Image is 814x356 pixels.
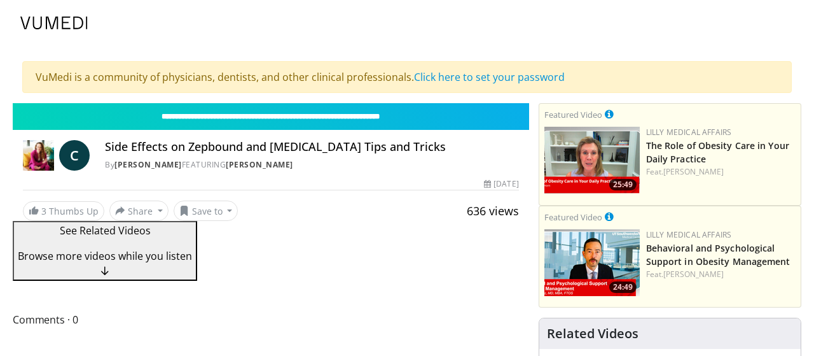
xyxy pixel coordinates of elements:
div: Feat. [646,269,796,280]
img: e1208b6b-349f-4914-9dd7-f97803bdbf1d.png.150x105_q85_crop-smart_upscale.png [544,127,640,194]
a: Behavioral and Psychological Support in Obesity Management [646,242,790,267]
div: By FEATURING [105,159,518,171]
a: This is paid for by Lilly Medical Affairs [605,210,614,224]
a: C [59,140,90,171]
a: [PERSON_NAME] [663,269,724,280]
div: VuMedi is a community of physicians, dentists, and other clinical professionals. [22,61,792,93]
a: 3 Thumbs Up [23,201,104,221]
p: See Related Videos [18,223,192,238]
div: [DATE] [484,178,518,190]
span: 25:49 [609,179,637,190]
button: Share [109,201,169,221]
a: Click here to set your password [414,70,565,84]
a: Lilly Medical Affairs [646,229,732,240]
span: Browse more videos while you listen [18,249,192,263]
a: The Role of Obesity Care in Your Daily Practice [646,139,789,165]
a: [PERSON_NAME] [663,166,724,177]
button: Save to [174,201,238,221]
img: Dr. Carolynn Francavilla [23,140,54,171]
span: 24:49 [609,281,637,293]
span: 636 views [467,203,519,218]
button: See Related Videos Browse more videos while you listen [13,221,197,281]
small: Featured Video [544,211,602,223]
a: Lilly Medical Affairs [646,127,732,138]
a: 25:49 [544,127,640,194]
span: Comments 0 [13,311,529,328]
small: Featured Video [544,109,602,120]
a: This is paid for by Lilly Medical Affairs [605,107,614,121]
a: [PERSON_NAME] [114,159,182,170]
div: Feat. [646,166,796,178]
h4: Related Videos [547,326,638,341]
a: 24:49 [544,229,640,296]
img: VuMedi Logo [20,17,88,29]
a: [PERSON_NAME] [226,159,293,170]
h4: Side Effects on Zepbound and [MEDICAL_DATA] Tips and Tricks [105,140,518,154]
img: ba3304f6-7838-4e41-9c0f-2e31ebde6754.png.150x105_q85_crop-smart_upscale.png [544,229,640,296]
span: 3 [41,205,46,217]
